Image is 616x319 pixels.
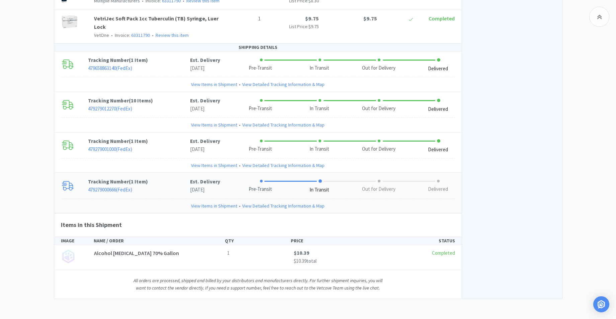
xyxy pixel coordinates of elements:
span: 1 Item [131,178,146,185]
span: Completed [432,250,455,256]
p: Est. Delivery [190,56,220,64]
div: SHIPPING DETAILS [54,44,462,51]
span: $10.39 [294,258,306,264]
p: Est. Delivery [190,178,220,186]
a: View Detailed Tracking Information & Map [242,202,325,210]
a: View Items in Shipment [191,81,237,88]
div: Out for Delivery [362,64,395,72]
div: PRICE [291,237,356,244]
span: VetOne [94,32,109,38]
div: Delivered [428,146,448,154]
p: 1 [227,249,288,257]
p: 1 [227,14,261,23]
a: 479279000666(FedEx) [88,186,132,193]
a: 63311790 [131,32,150,38]
p: List Price: [266,23,319,30]
div: Pre-Transit [249,145,272,153]
p: Tracking Number ( ) [88,178,190,186]
div: IMAGE [61,237,94,244]
span: • [237,162,242,169]
div: Pre-Transit [249,105,272,112]
div: QTY [225,237,290,244]
span: 10 Items [131,97,151,104]
a: View Detailed Tracking Information & Map [242,81,325,88]
span: Alcohol [MEDICAL_DATA] 70% Gallon [94,250,179,256]
span: Completed [429,15,455,22]
span: Invoice: [109,32,150,38]
p: Tracking Number ( ) [88,56,190,64]
div: Out for Delivery [362,185,395,193]
div: In Transit [310,186,329,194]
span: 1 Item [131,57,146,63]
span: $9.75 [309,23,319,29]
a: VetriJec Soft Pack 1cc Tuberculin (TB) Syringe, Luer Lock [94,15,218,30]
p: Est. Delivery [190,137,220,145]
img: f9ea22d45769402b9d1b5ea4c013e1f6_807256.png [61,14,78,29]
h4: Items in this Shipment [54,214,462,237]
a: 479658863140(FedEx) [88,65,132,71]
div: NAME / ORDER [94,237,225,244]
div: In Transit [310,105,329,112]
span: 1 Item [131,138,146,144]
div: Out for Delivery [362,145,395,153]
p: [DATE] [190,145,220,153]
p: total [294,257,355,265]
span: $10.39 [294,250,309,256]
a: 479279012270(FedEx) [88,105,132,112]
a: 479279001000(FedEx) [88,146,132,152]
div: STATUS [356,237,455,244]
div: Pre-Transit [249,185,272,193]
a: View Detailed Tracking Information & Map [242,162,325,169]
div: Delivered [428,185,448,193]
span: $9.75 [305,15,319,22]
div: Open Intercom Messenger [593,296,609,312]
a: View Items in Shipment [191,162,237,169]
a: View Items in Shipment [191,121,237,129]
a: View Items in Shipment [191,202,237,210]
span: • [237,81,242,88]
a: View Detailed Tracking Information & Map [242,121,325,129]
div: Out for Delivery [362,105,395,112]
div: Pre-Transit [249,64,272,72]
span: • [110,32,114,38]
p: Tracking Number ( ) [88,137,190,145]
img: no_image.png [61,249,76,264]
p: [DATE] [190,186,220,194]
p: Est. Delivery [190,97,220,105]
span: • [151,32,155,38]
i: All orders are processed, shipped and billed by your distributors and manufacturers directly. For... [134,277,382,291]
div: In Transit [310,64,329,72]
span: • [237,202,242,210]
p: Tracking Number ( ) [88,97,190,105]
div: Delivered [428,65,448,73]
div: In Transit [310,145,329,153]
div: Delivered [428,105,448,113]
span: $9.75 [363,15,377,22]
p: [DATE] [190,64,220,72]
p: [DATE] [190,105,220,113]
a: Review this item [156,32,189,38]
span: • [237,121,242,129]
